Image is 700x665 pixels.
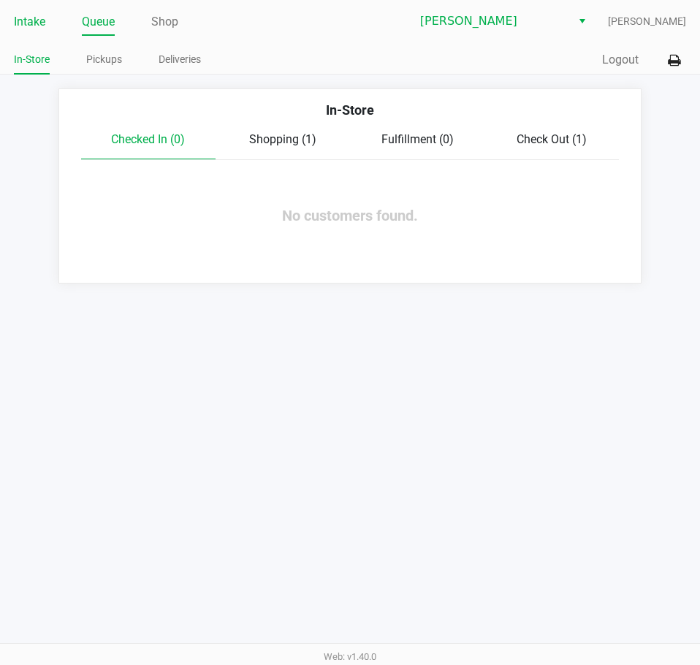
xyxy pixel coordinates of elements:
button: Logout [602,51,639,69]
a: Intake [14,12,45,32]
span: In-Store [326,102,374,118]
span: Fulfillment (0) [381,132,454,146]
a: Pickups [86,50,122,69]
span: [PERSON_NAME] [420,12,563,30]
button: Select [571,8,593,34]
span: No customers found. [282,207,418,224]
span: Checked In (0) [111,132,185,146]
span: Shopping (1) [249,132,316,146]
a: In-Store [14,50,50,69]
span: Web: v1.40.0 [324,651,376,662]
a: Queue [82,12,115,32]
span: Check Out (1) [517,132,587,146]
span: [PERSON_NAME] [608,14,686,29]
a: Deliveries [159,50,201,69]
a: Shop [151,12,178,32]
